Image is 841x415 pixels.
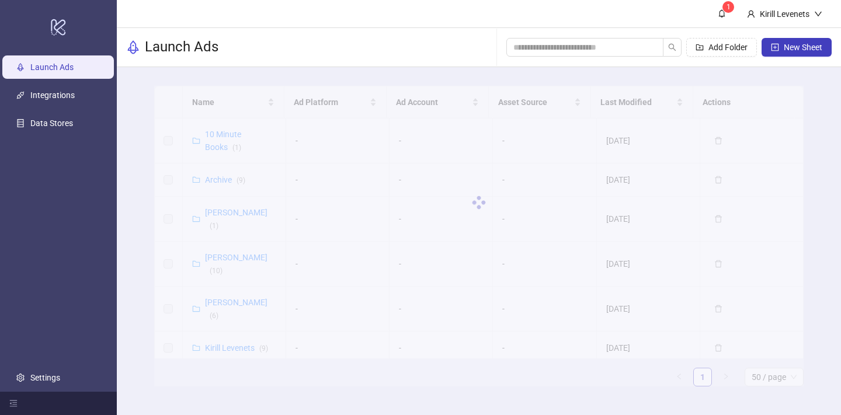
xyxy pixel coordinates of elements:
a: Settings [30,373,60,382]
a: Data Stores [30,118,73,128]
span: menu-fold [9,399,18,407]
span: plus-square [771,43,779,51]
a: Launch Ads [30,62,74,72]
span: bell [718,9,726,18]
span: Add Folder [708,43,748,52]
span: rocket [126,40,140,54]
div: Kirill Levenets [755,8,814,20]
span: search [668,43,676,51]
button: Add Folder [686,38,757,57]
h3: Launch Ads [145,38,218,57]
button: New Sheet [762,38,832,57]
span: user [747,10,755,18]
span: folder-add [696,43,704,51]
sup: 1 [722,1,734,13]
span: New Sheet [784,43,822,52]
span: down [814,10,822,18]
span: 1 [727,3,731,11]
a: Integrations [30,90,75,100]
